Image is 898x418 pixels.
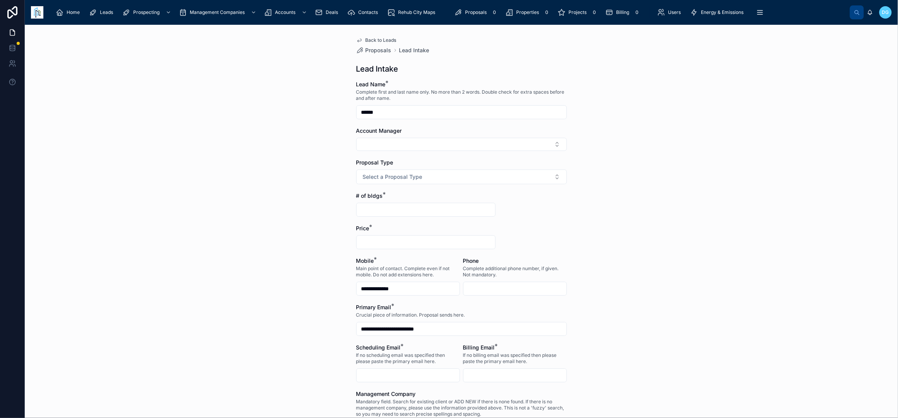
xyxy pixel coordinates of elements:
span: Contacts [358,9,378,15]
span: Scheduling Email [356,344,401,351]
span: Energy & Emissions [701,9,744,15]
a: Billing0 [603,5,644,19]
a: Lead Intake [399,46,429,54]
div: 0 [490,8,499,17]
span: If no scheduling email was specified then please paste the primary email here. [356,352,460,365]
a: Proposals [356,46,391,54]
span: Main point of contact. Complete even if not mobile. Do not add extensions here. [356,266,460,278]
a: Management Companies [177,5,260,19]
span: Accounts [275,9,295,15]
span: Complete first and last name only. No more than 2 words. Double check for extra spaces before and... [356,89,567,101]
span: Billing [616,9,629,15]
span: Proposal Type [356,159,393,166]
button: Select Button [356,170,567,184]
span: Leads [100,9,113,15]
span: If no billing email was specified then please paste the primary email here. [463,352,567,365]
span: # of bldgs [356,192,383,199]
a: Users [655,5,687,19]
span: Home [67,9,80,15]
a: Rehub City Maps [385,5,441,19]
span: Primary Email [356,304,391,310]
div: 0 [632,8,642,17]
img: App logo [31,6,43,19]
span: Billing Email [463,344,495,351]
a: Back to Leads [356,37,397,43]
span: Lead Name [356,81,386,87]
span: Rehub City Maps [398,9,435,15]
span: Management Company [356,391,416,397]
a: Accounts [262,5,311,19]
span: Proposals [465,9,487,15]
span: DG [882,9,889,15]
span: Select a Proposal Type [363,173,422,181]
a: Deals [312,5,343,19]
span: Mandatory field. Search for existing client or ADD NEW if there is none found. If there is no man... [356,399,567,417]
a: Leads [87,5,118,19]
a: Contacts [345,5,383,19]
span: Prospecting [133,9,160,15]
a: Properties0 [503,5,554,19]
span: Management Companies [190,9,245,15]
span: Account Manager [356,127,402,134]
a: Home [53,5,85,19]
span: Mobile [356,257,374,264]
span: Proposals [366,46,391,54]
span: Crucial piece of information. Proposal sends here. [356,312,465,318]
span: Users [668,9,681,15]
span: Projects [568,9,587,15]
div: scrollable content [50,4,850,21]
a: Prospecting [120,5,175,19]
span: Phone [463,257,479,264]
div: 0 [542,8,551,17]
h1: Lead Intake [356,63,398,74]
a: Proposals0 [452,5,501,19]
span: Deals [326,9,338,15]
button: Select Button [356,138,567,151]
div: 0 [590,8,599,17]
a: Projects0 [555,5,601,19]
span: Back to Leads [366,37,397,43]
span: Properties [516,9,539,15]
span: Price [356,225,369,231]
span: Complete additional phone number, if given. Not mandatory. [463,266,567,278]
a: Energy & Emissions [688,5,749,19]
